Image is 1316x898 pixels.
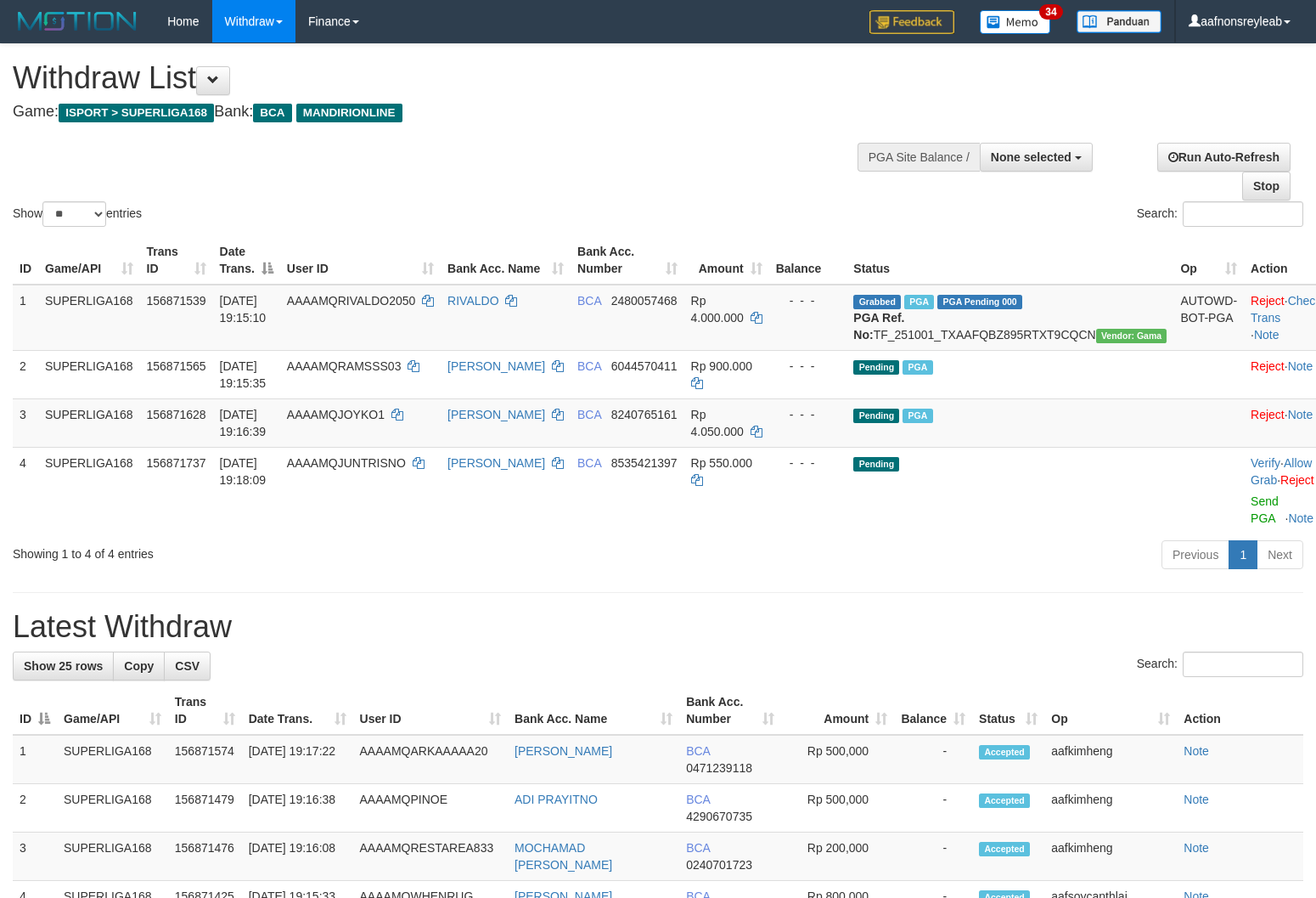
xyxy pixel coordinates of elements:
a: Next [1257,540,1303,569]
span: PGA Pending [937,295,1022,309]
td: 156871476 [168,833,242,881]
a: RIVALDO [447,294,498,308]
td: - [894,735,972,784]
select: Showentries [42,201,106,227]
span: AAAAMQRIVALDO2050 [287,294,415,308]
span: BCA [577,408,601,421]
span: · [1251,456,1312,487]
a: Note [1288,408,1313,421]
button: None selected [980,143,1093,172]
h4: Game: Bank: [13,104,860,121]
span: Copy 0240701723 to clipboard [686,858,752,872]
th: Op: activate to sort column ascending [1173,236,1244,285]
span: BCA [577,294,601,308]
td: aafkimheng [1044,735,1177,784]
span: Copy 4290670735 to clipboard [686,810,752,823]
a: [PERSON_NAME] [447,408,545,421]
td: AAAAMQRESTAREA833 [353,833,508,881]
b: PGA Ref. No: [853,311,904,342]
a: CSV [164,652,211,681]
th: Status [846,236,1173,285]
input: Search: [1183,652,1303,677]
a: Verify [1251,456,1280,470]
td: 1 [13,285,38,351]
span: Pending [853,360,899,375]
span: BCA [686,841,710,855]
span: Accepted [979,745,1030,760]
h1: Withdraw List [13,61,860,95]
span: 156871565 [147,359,206,373]
a: Note [1288,359,1313,373]
span: Grabbed [853,295,901,309]
a: Reject [1251,408,1285,421]
div: PGA Site Balance / [858,143,980,172]
th: ID [13,236,38,285]
span: Rp 550.000 [691,456,752,470]
span: [DATE] 19:18:09 [220,456,267,487]
th: User ID: activate to sort column ascending [280,236,441,285]
th: Trans ID: activate to sort column ascending [140,236,213,285]
span: AAAAMQJOYKO1 [287,408,385,421]
span: 156871737 [147,456,206,470]
a: Note [1254,328,1279,342]
th: User ID: activate to sort column ascending [353,686,508,735]
td: 1 [13,735,57,784]
span: Rp 900.000 [691,359,752,373]
a: Stop [1242,172,1291,200]
img: Button%20Memo.svg [980,10,1051,34]
span: Vendor URL: https://trx31.1velocity.biz [1096,329,1167,343]
td: - [894,833,972,881]
span: MANDIRIONLINE [296,104,402,122]
span: Rp 4.050.000 [691,408,744,438]
th: Op: activate to sort column ascending [1044,686,1177,735]
a: Note [1184,841,1209,855]
span: Copy [124,659,154,673]
td: aafkimheng [1044,784,1177,833]
span: 156871628 [147,408,206,421]
a: 1 [1229,540,1257,569]
th: Amount: activate to sort column ascending [684,236,769,285]
div: - - - [776,358,841,375]
div: - - - [776,406,841,423]
td: 3 [13,833,57,881]
td: Rp 200,000 [781,833,894,881]
td: SUPERLIGA168 [38,447,140,534]
a: Reject [1251,294,1285,308]
th: Bank Acc. Number: activate to sort column ascending [571,236,684,285]
a: [PERSON_NAME] [447,456,545,470]
label: Search: [1137,201,1303,227]
a: Send PGA [1251,494,1279,525]
span: [DATE] 19:15:35 [220,359,267,390]
span: BCA [577,456,601,470]
th: Balance [769,236,847,285]
th: Action [1177,686,1303,735]
th: Status: activate to sort column ascending [972,686,1044,735]
a: Reject [1251,359,1285,373]
span: BCA [686,744,710,758]
img: MOTION_logo.png [13,8,142,34]
td: SUPERLIGA168 [57,784,168,833]
span: Marked by aafsoycanthlai [903,409,932,423]
h1: Latest Withdraw [13,610,1303,644]
td: TF_251001_TXAAFQBZ895RTXT9CQCN [846,285,1173,351]
th: Amount: activate to sort column ascending [781,686,894,735]
span: None selected [991,150,1071,164]
td: Rp 500,000 [781,735,894,784]
span: BCA [686,793,710,806]
td: - [894,784,972,833]
span: Accepted [979,794,1030,808]
th: Bank Acc. Name: activate to sort column ascending [508,686,679,735]
div: - - - [776,455,841,472]
span: 156871539 [147,294,206,308]
th: Game/API: activate to sort column ascending [38,236,140,285]
th: ID: activate to sort column descending [13,686,57,735]
th: Trans ID: activate to sort column ascending [168,686,242,735]
span: AAAAMQRAMSSS03 [287,359,402,373]
span: 34 [1039,4,1062,20]
th: Date Trans.: activate to sort column descending [213,236,280,285]
a: Note [1184,793,1209,806]
a: Note [1288,511,1313,525]
div: - - - [776,292,841,309]
img: Feedback.jpg [869,10,954,34]
span: Accepted [979,842,1030,856]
